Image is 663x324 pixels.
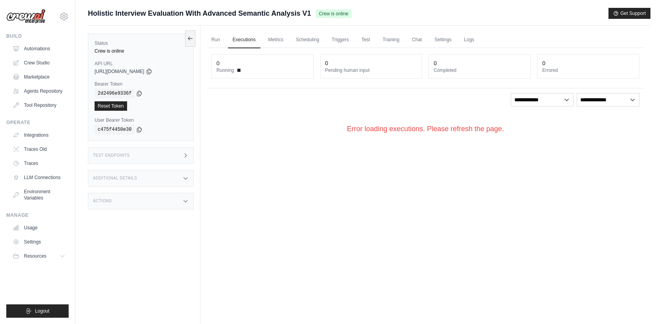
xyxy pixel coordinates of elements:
[6,33,69,39] div: Build
[325,67,417,73] dt: Pending human input
[459,32,479,48] a: Logs
[95,60,187,67] label: API URL
[325,59,328,67] div: 0
[95,125,135,134] code: c475f4450e30
[93,153,130,158] h3: Test Endpoints
[6,304,69,318] button: Logout
[9,185,69,204] a: Environment Variables
[9,57,69,69] a: Crew Studio
[9,143,69,156] a: Traces Old
[9,71,69,83] a: Marketplace
[9,129,69,141] a: Integrations
[9,250,69,262] button: Resources
[264,32,288,48] a: Metrics
[88,8,311,19] span: Holistic Interview Evaluation With Advanced Semantic Analysis V1
[24,253,46,259] span: Resources
[95,81,187,87] label: Bearer Token
[95,48,187,54] div: Crew is online
[95,40,187,46] label: Status
[542,67,634,73] dt: Errored
[9,85,69,97] a: Agents Repository
[9,99,69,112] a: Tool Repository
[217,67,234,73] span: Running
[542,59,545,67] div: 0
[9,171,69,184] a: LLM Connections
[207,111,644,147] div: Error loading executions. Please refresh the page.
[433,67,526,73] dt: Completed
[433,59,437,67] div: 0
[430,32,456,48] a: Settings
[378,32,404,48] a: Training
[95,117,187,123] label: User Bearer Token
[9,157,69,170] a: Traces
[6,119,69,126] div: Operate
[95,89,135,98] code: 2d2496e9336f
[95,68,144,75] span: [URL][DOMAIN_NAME]
[9,42,69,55] a: Automations
[291,32,324,48] a: Scheduling
[407,32,426,48] a: Chat
[9,236,69,248] a: Settings
[316,9,352,18] span: Crew is online
[93,199,112,203] h3: Actions
[35,308,49,314] span: Logout
[357,32,375,48] a: Test
[327,32,354,48] a: Triggers
[608,8,650,19] button: Get Support
[9,221,69,234] a: Usage
[95,101,127,111] a: Reset Token
[6,9,46,24] img: Logo
[6,212,69,218] div: Manage
[93,176,137,181] h3: Additional Details
[207,32,225,48] a: Run
[217,59,220,67] div: 0
[228,32,260,48] a: Executions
